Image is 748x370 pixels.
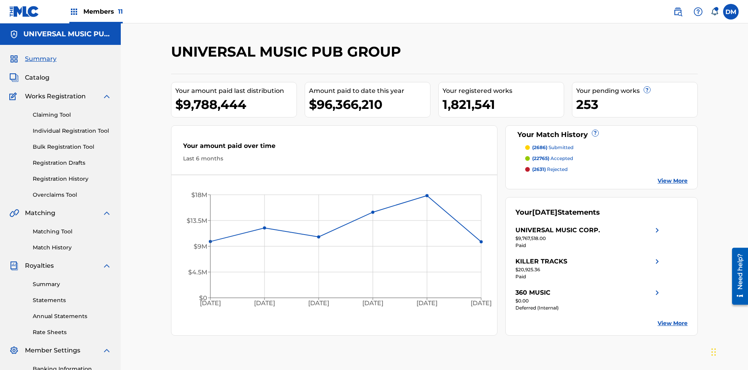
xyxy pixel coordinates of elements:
[187,217,207,224] tspan: $13.5M
[515,266,662,273] div: $20,925.36
[693,7,703,16] img: help
[33,111,111,119] a: Claiming Tool
[711,8,718,16] div: Notifications
[33,143,111,151] a: Bulk Registration Tool
[83,7,123,16] span: Members
[183,141,485,155] div: Your amount paid over time
[25,54,56,64] span: Summary
[515,226,600,235] div: UNIVERSAL MUSIC CORP.
[188,269,207,276] tspan: $4.5M
[658,319,688,327] a: View More
[102,261,111,270] img: expand
[532,208,557,217] span: [DATE]
[254,300,275,307] tspan: [DATE]
[723,4,739,20] div: User Menu
[416,300,438,307] tspan: [DATE]
[9,73,49,82] a: CatalogCatalog
[9,92,19,101] img: Works Registration
[33,175,111,183] a: Registration History
[191,191,207,199] tspan: $18M
[118,8,123,15] span: 11
[33,328,111,336] a: Rate Sheets
[33,244,111,252] a: Match History
[102,208,111,218] img: expand
[25,92,86,101] span: Works Registration
[515,304,662,311] div: Deferred (Internal)
[102,346,111,355] img: expand
[183,155,485,163] div: Last 6 months
[711,340,716,364] div: Drag
[171,43,405,60] h2: UNIVERSAL MUSIC PUB GROUP
[644,87,650,93] span: ?
[9,346,19,355] img: Member Settings
[515,288,550,297] div: 360 MUSIC
[308,300,329,307] tspan: [DATE]
[515,242,662,249] div: Paid
[33,280,111,288] a: Summary
[532,155,549,161] span: (22765)
[515,207,600,218] div: Your Statements
[9,208,19,218] img: Matching
[194,243,207,250] tspan: $9M
[515,130,688,140] div: Your Match History
[471,300,492,307] tspan: [DATE]
[525,144,688,151] a: (2686) submitted
[25,261,54,270] span: Royalties
[33,127,111,135] a: Individual Registration Tool
[9,261,19,270] img: Royalties
[102,92,111,101] img: expand
[532,144,573,151] p: submitted
[515,288,662,311] a: 360 MUSICright chevron icon$0.00Deferred (Internal)
[199,294,207,302] tspan: $0
[309,96,430,113] div: $96,366,210
[726,245,748,309] iframe: Resource Center
[525,166,688,173] a: (2631) rejected
[576,96,697,113] div: 253
[532,166,546,172] span: (2631)
[515,257,662,280] a: KILLER TRACKSright chevron icon$20,925.36Paid
[25,346,80,355] span: Member Settings
[515,226,662,249] a: UNIVERSAL MUSIC CORP.right chevron icon$9,767,518.00Paid
[690,4,706,20] div: Help
[532,144,547,150] span: (2686)
[175,96,296,113] div: $9,788,444
[658,177,688,185] a: View More
[515,273,662,280] div: Paid
[576,86,697,96] div: Your pending works
[200,300,221,307] tspan: [DATE]
[9,73,19,82] img: Catalog
[653,288,662,297] img: right chevron icon
[532,155,573,162] p: accepted
[670,4,686,20] a: Public Search
[33,312,111,320] a: Annual Statements
[653,226,662,235] img: right chevron icon
[9,6,39,17] img: MLC Logo
[33,159,111,167] a: Registration Drafts
[709,333,748,370] iframe: Chat Widget
[592,130,598,136] span: ?
[23,30,111,39] h5: UNIVERSAL MUSIC PUB GROUP
[309,86,430,96] div: Amount paid to date this year
[525,155,688,162] a: (22765) accepted
[515,257,567,266] div: KILLER TRACKS
[653,257,662,266] img: right chevron icon
[362,300,383,307] tspan: [DATE]
[515,235,662,242] div: $9,767,518.00
[175,86,296,96] div: Your amount paid last distribution
[9,30,19,39] img: Accounts
[33,296,111,304] a: Statements
[515,297,662,304] div: $0.00
[33,228,111,236] a: Matching Tool
[443,96,564,113] div: 1,821,541
[9,54,19,64] img: Summary
[25,208,55,218] span: Matching
[69,7,79,16] img: Top Rightsholders
[532,166,568,173] p: rejected
[33,191,111,199] a: Overclaims Tool
[673,7,683,16] img: search
[25,73,49,82] span: Catalog
[9,54,56,64] a: SummarySummary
